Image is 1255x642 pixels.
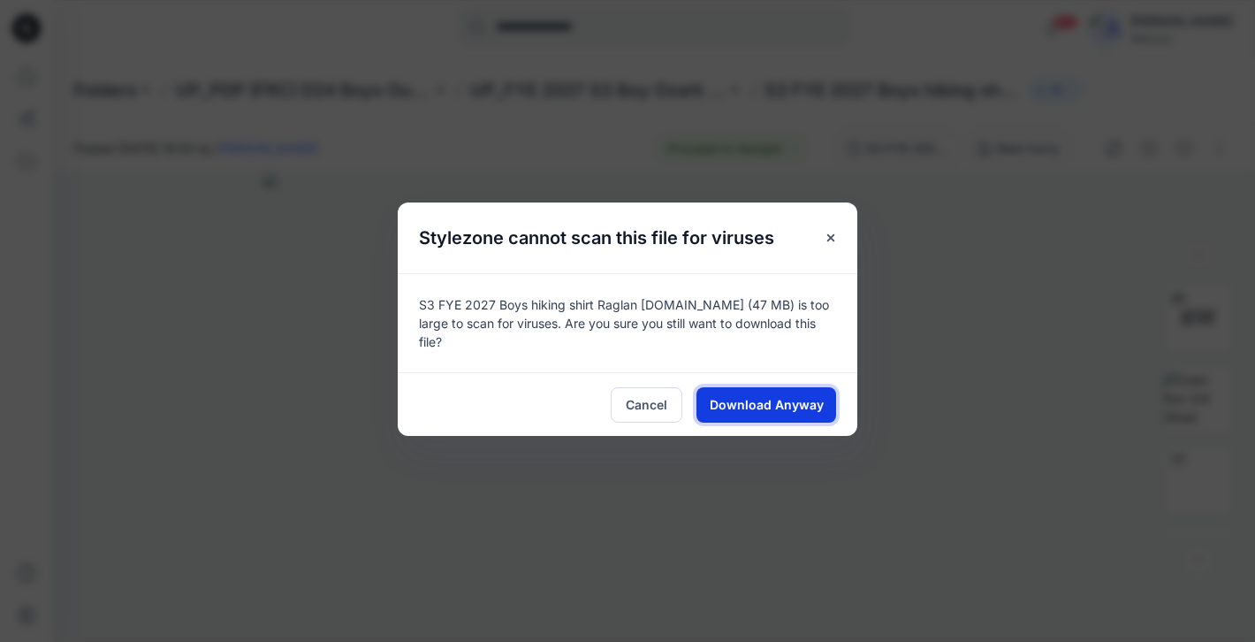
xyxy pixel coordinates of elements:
button: Download Anyway [696,387,836,423]
div: S3 FYE 2027 Boys hiking shirt Raglan [DOMAIN_NAME] (47 MB) is too large to scan for viruses. Are ... [398,273,857,372]
h5: Stylezone cannot scan this file for viruses [398,203,795,273]
span: Cancel [626,395,667,414]
button: Cancel [611,387,682,423]
span: Download Anyway [710,395,824,414]
button: Close [815,222,847,254]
